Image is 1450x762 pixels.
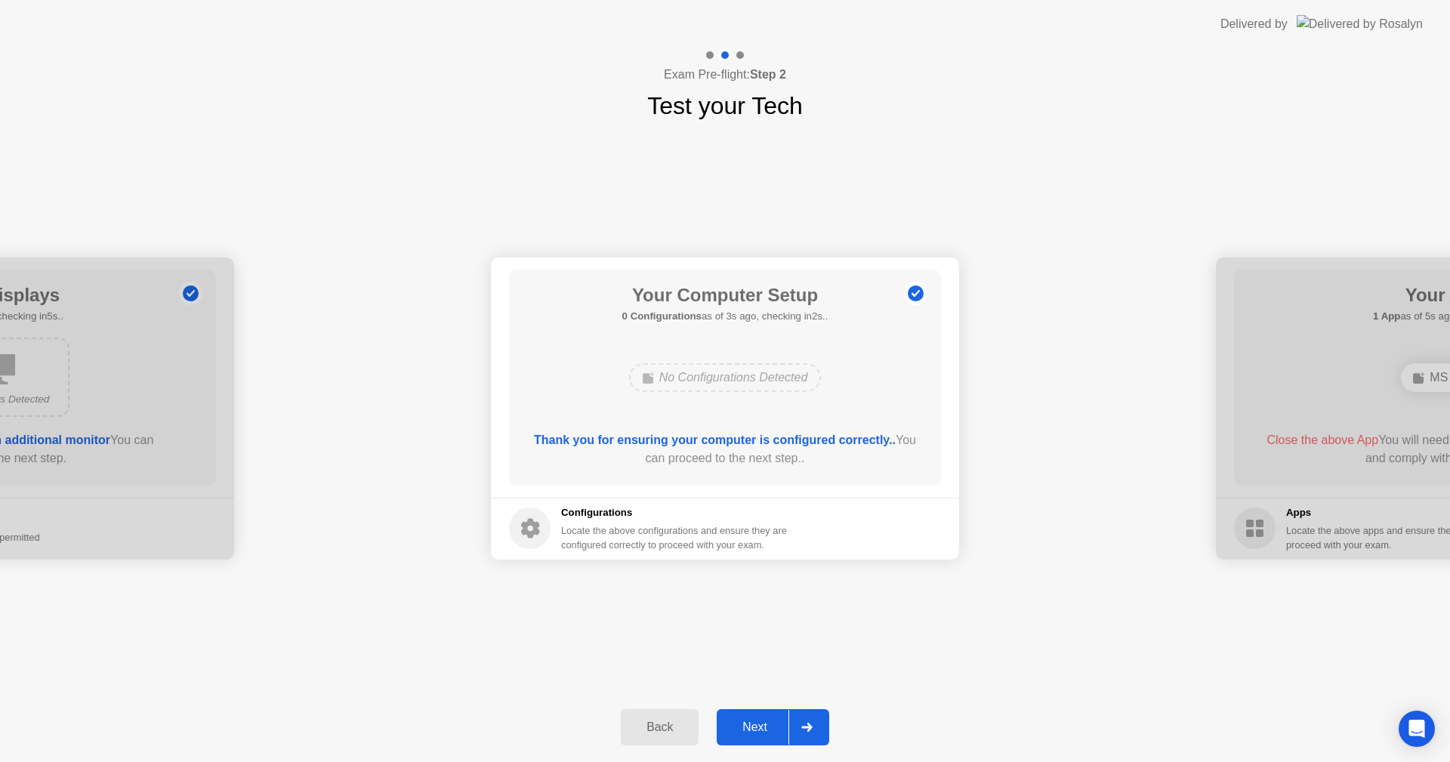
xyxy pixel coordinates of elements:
b: 0 Configurations [622,310,702,322]
div: You can proceed to the next step.. [531,431,920,467]
h1: Your Computer Setup [622,282,828,309]
h4: Exam Pre-flight: [664,66,786,84]
h5: Configurations [561,505,790,520]
b: Step 2 [750,68,786,81]
img: Delivered by Rosalyn [1297,15,1423,32]
button: Back [621,709,699,745]
div: Open Intercom Messenger [1399,711,1435,747]
div: Locate the above configurations and ensure they are configured correctly to proceed with your exam. [561,523,790,552]
b: Thank you for ensuring your computer is configured correctly.. [534,433,896,446]
h1: Test your Tech [647,88,803,124]
div: Back [625,720,694,734]
div: No Configurations Detected [629,363,822,392]
div: Next [721,720,788,734]
button: Next [717,709,829,745]
div: Delivered by [1220,15,1288,33]
h5: as of 3s ago, checking in2s.. [622,309,828,324]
